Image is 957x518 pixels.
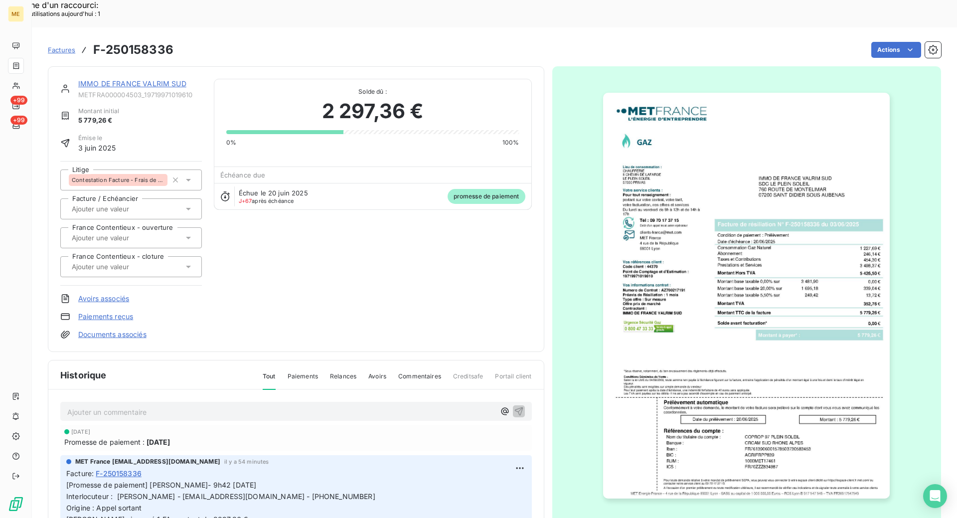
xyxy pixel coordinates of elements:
[239,197,252,204] span: J+67
[495,372,531,389] span: Portail client
[71,262,171,271] input: Ajouter une valeur
[48,46,75,54] span: Factures
[871,42,921,58] button: Actions
[78,330,147,340] a: Documents associés
[220,171,266,179] span: Échéance due
[78,116,119,126] span: 5 779,26 €
[8,98,23,114] a: +99
[923,484,947,508] div: Open Intercom Messenger
[147,437,170,447] span: [DATE]
[78,107,119,116] span: Montant initial
[75,457,220,466] span: MET France [EMAIL_ADDRESS][DOMAIN_NAME]
[72,177,164,183] span: Contestation Facture - Frais de résiliation
[78,143,116,153] span: 3 juin 2025
[368,372,386,389] span: Avoirs
[288,372,318,389] span: Paiements
[603,93,890,499] img: invoice_thumbnail
[78,91,202,99] span: METFRA000004503_19719971019610
[398,372,441,389] span: Commentaires
[10,116,27,125] span: +99
[226,87,519,96] span: Solde dû :
[502,138,519,147] span: 100%
[226,138,236,147] span: 0%
[64,437,145,447] span: Promesse de paiement :
[8,118,23,134] a: +99
[8,496,24,512] img: Logo LeanPay
[71,233,171,242] input: Ajouter une valeur
[224,459,269,465] span: il y a 54 minutes
[60,368,107,382] span: Historique
[453,372,483,389] span: Creditsafe
[71,429,90,435] span: [DATE]
[78,134,116,143] span: Émise le
[48,45,75,55] a: Factures
[66,468,94,479] span: Facture :
[239,189,308,197] span: Échue le 20 juin 2025
[330,372,356,389] span: Relances
[71,204,171,213] input: Ajouter une valeur
[10,96,27,105] span: +99
[78,312,133,322] a: Paiements reçus
[239,198,294,204] span: après échéance
[78,294,129,304] a: Avoirs associés
[448,189,525,204] span: promesse de paiement
[263,372,276,390] span: Tout
[322,96,424,126] span: 2 297,36 €
[78,79,186,88] a: IMMO DE FRANCE VALRIM SUD
[96,468,142,479] span: F-250158336
[93,41,173,59] h3: F-250158336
